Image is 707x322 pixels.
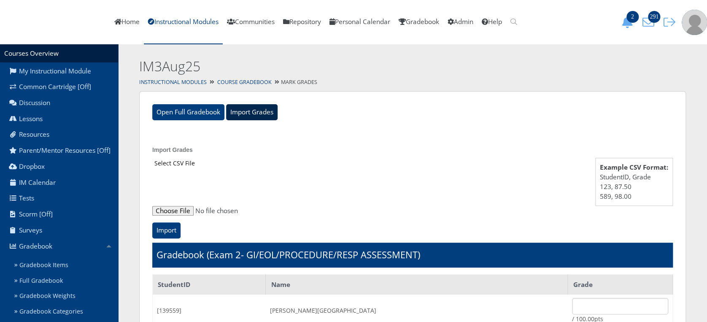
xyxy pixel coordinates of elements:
[640,17,661,26] a: 291
[118,76,707,89] div: Mark Grades
[152,222,181,238] input: Import
[152,104,224,120] input: Open Full Gradebook
[157,248,420,261] h1: Gradebook (Exam 2- GI/EOL/PROCEDURE/RESP ASSESSMENT)
[217,78,272,86] a: Course Gradebook
[682,10,707,35] img: user-profile-default-picture.png
[11,273,118,289] a: Full Gradebook
[158,280,190,289] strong: StudentID
[4,49,59,58] a: Courses Overview
[618,17,640,26] a: 2
[11,304,118,319] a: Gradebook Categories
[11,288,118,304] a: Gradebook Weights
[618,16,640,28] button: 2
[152,158,197,168] label: Select CSV File
[226,104,278,120] input: Import Grades
[648,11,660,23] span: 291
[139,57,565,76] h2: IM3Aug25
[600,163,668,172] strong: Example CSV Format:
[573,280,592,289] strong: Grade
[640,16,661,28] button: 291
[11,257,118,273] a: Gradebook Items
[139,78,207,86] a: Instructional Modules
[271,280,290,289] strong: Name
[626,11,639,23] span: 2
[152,146,193,154] legend: Import Grades
[595,158,673,206] div: StudentID, Grade 123, 87.50 589, 98.00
